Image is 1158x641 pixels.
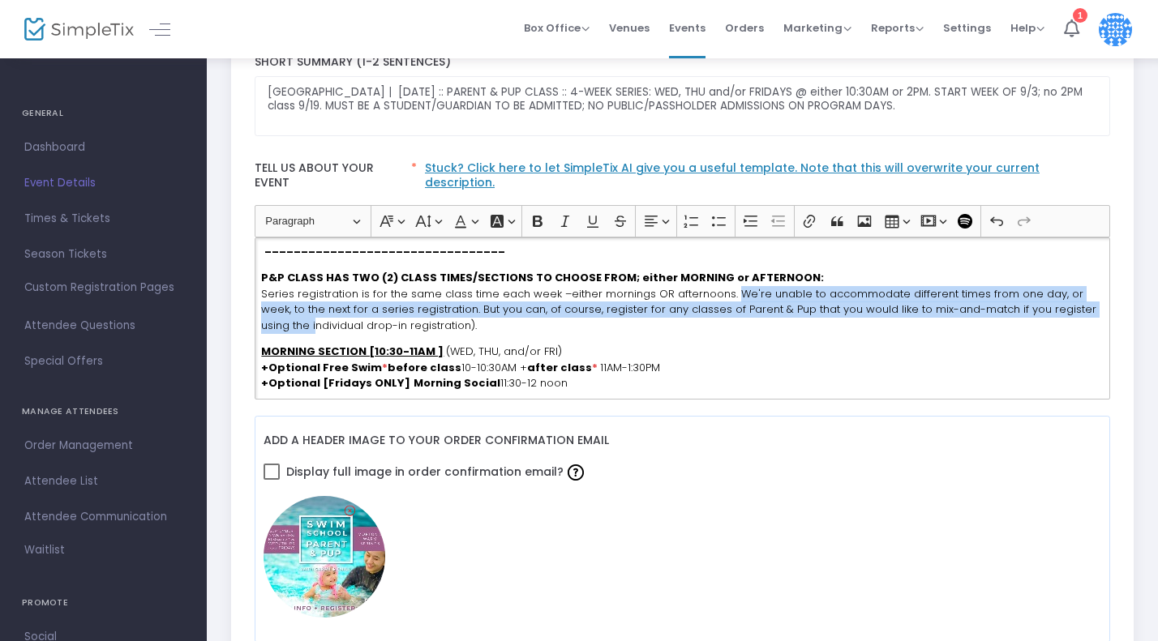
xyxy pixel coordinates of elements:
[24,435,182,456] span: Order Management
[261,360,382,375] strong: +Optional Free Swim
[24,208,182,229] span: Times & Tickets
[871,20,924,36] span: Reports
[669,7,706,49] span: Events
[264,496,385,617] img: 2025-SEPT-MWS-SwimSchool-PP.jpg
[261,375,410,391] strong: +Optional [Fridays ONLY]
[286,458,588,485] span: Display full image in order confirmation email?
[783,20,851,36] span: Marketing
[264,425,609,458] label: Add a header image to your order confirmation email
[255,53,451,70] span: Short Summary (1-2 Sentences)
[261,344,562,359] span: (WED, THU, and/or FRI)
[24,506,182,528] span: Attendee Communication
[261,286,1096,333] span: Series registration is for the same class time each week –either mornings OR afternoons. We're un...
[24,542,65,558] span: Waitlist
[414,375,500,391] strong: Morning Social
[425,160,1040,190] a: Stuck? Click here to let SimpleTix AI give you a useful template. Note that this will overwrite y...
[598,360,660,375] span: 11AM-1:30PM
[24,280,174,296] span: Custom Registration Pages
[24,471,182,492] span: Attendee List
[524,20,590,36] span: Box Office
[943,7,991,49] span: Settings
[22,395,185,428] h4: MANAGE ATTENDEES
[24,315,182,336] span: Attendee Questions
[265,212,350,231] span: Paragraph
[1073,5,1087,19] div: 1
[24,173,182,194] span: Event Details
[388,360,461,375] strong: before class
[1010,20,1044,36] span: Help
[725,7,764,49] span: Orders
[261,270,824,285] strong: P&P CLASS HAS TWO (2) CLASS TIMES/SECTIONS TO CHOOSE FROM; either MORNING or AFTERNOON:
[609,7,650,49] span: Venues
[24,244,182,265] span: Season Tickets
[264,244,505,259] strong: –––––––––––––––––––––––––––––––––
[24,137,182,158] span: Dashboard
[258,209,367,234] button: Paragraph
[24,351,182,372] span: Special Offers
[22,97,185,130] h4: GENERAL
[22,587,185,619] h4: PROMOTE
[527,360,592,375] strong: after class
[568,464,584,481] img: question-mark
[255,237,1111,400] div: Rich Text Editor, main
[261,375,568,391] span: 11:30-12 noon
[255,205,1111,237] div: Editor toolbar
[247,152,1118,205] label: Tell us about your event
[388,360,592,375] span: 10-10:30AM +
[261,344,444,359] u: MORNING SECTION [10:30-11AM ]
